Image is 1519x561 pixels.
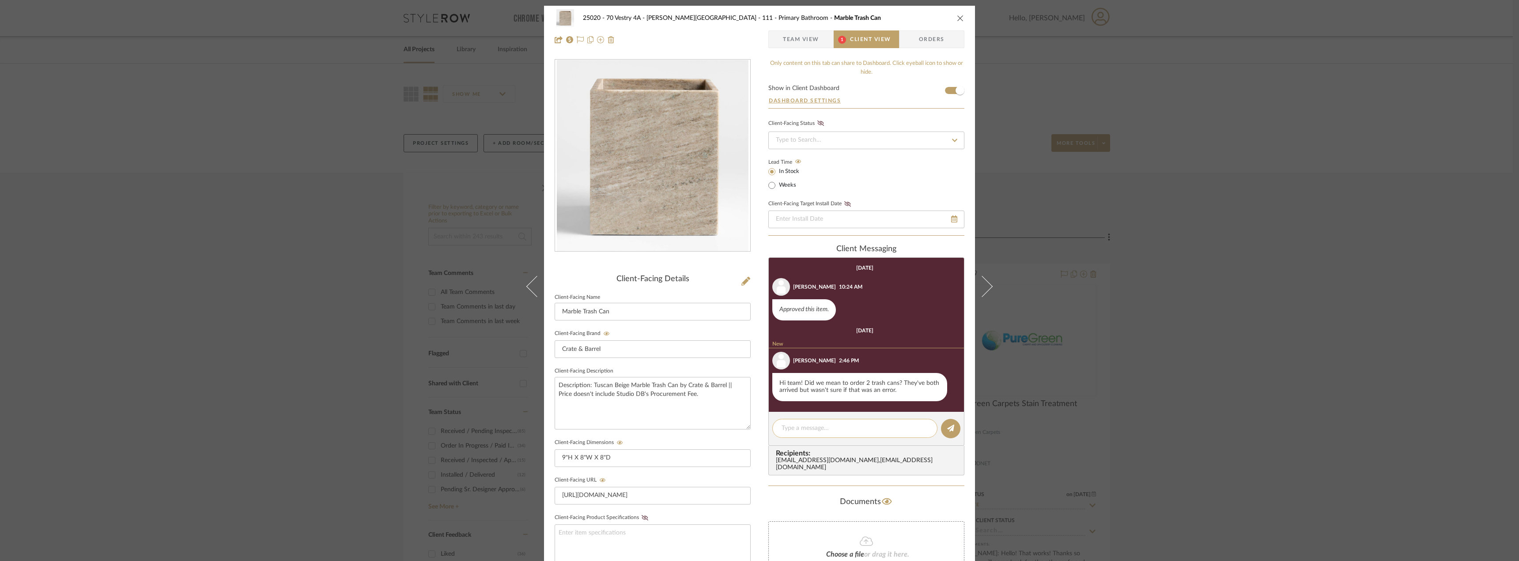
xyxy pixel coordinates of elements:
div: 0 [555,60,750,252]
label: Client-Facing Description [555,369,613,373]
label: Client-Facing Name [555,295,600,300]
span: 1 [838,36,846,44]
div: 10:24 AM [839,283,862,291]
span: Recipients: [776,449,960,457]
label: Client-Facing Brand [555,331,612,337]
span: Orders [909,30,954,48]
button: Client-Facing Brand [601,331,612,337]
img: user_avatar.png [772,278,790,296]
input: Enter Install Date [768,211,964,228]
div: 2:46 PM [839,357,859,365]
button: Lead Time [792,158,804,166]
button: Dashboard Settings [768,97,841,105]
div: Hi team! Did we mean to order 2 trash cans? They've both arrived but wasn't sure if that was an e... [772,373,947,401]
mat-radio-group: Select item type [768,166,814,191]
input: Enter Client-Facing Item Name [555,303,751,320]
img: user_avatar.png [772,352,790,369]
div: [DATE] [856,265,873,271]
span: 111 - Primary Bathroom [762,15,834,21]
label: Client-Facing Product Specifications [555,515,651,521]
div: Only content on this tab can share to Dashboard. Click eyeball icon to show or hide. [768,59,964,76]
img: e8a7a72c-2b6a-4495-83e1-eecbd49eb23f_436x436.jpg [557,60,748,252]
label: Client-Facing URL [555,477,608,483]
label: Lead Time [768,158,814,166]
span: Team View [783,30,819,48]
input: Type to Search… [768,132,964,149]
span: 25020 - 70 Vestry 4A - [PERSON_NAME][GEOGRAPHIC_DATA] [583,15,762,21]
div: [DATE] [856,328,873,334]
div: New [769,341,964,348]
input: Enter item dimensions [555,449,751,467]
button: close [956,14,964,22]
div: Client-Facing Status [768,119,827,128]
img: e8a7a72c-2b6a-4495-83e1-eecbd49eb23f_48x40.jpg [555,9,576,27]
button: Client-Facing URL [597,477,608,483]
div: [PERSON_NAME] [793,283,836,291]
div: Documents [768,495,964,509]
label: In Stock [777,168,799,176]
div: client Messaging [768,245,964,254]
span: Choose a file [826,551,864,558]
input: Enter Client-Facing Brand [555,340,751,358]
div: [EMAIL_ADDRESS][DOMAIN_NAME] , [EMAIL_ADDRESS][DOMAIN_NAME] [776,457,960,471]
button: Client-Facing Product Specifications [639,515,651,521]
button: Client-Facing Dimensions [614,440,626,446]
button: Client-Facing Target Install Date [842,201,854,207]
div: Approved this item. [772,299,836,320]
div: Client-Facing Details [555,275,751,284]
label: Client-Facing Dimensions [555,440,626,446]
label: Weeks [777,181,796,189]
div: [PERSON_NAME] [793,357,836,365]
label: Client-Facing Target Install Date [768,201,854,207]
span: Client View [850,30,891,48]
input: Enter item URL [555,487,751,505]
img: Remove from project [608,36,615,43]
span: or drag it here. [864,551,909,558]
span: Marble Trash Can [834,15,881,21]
